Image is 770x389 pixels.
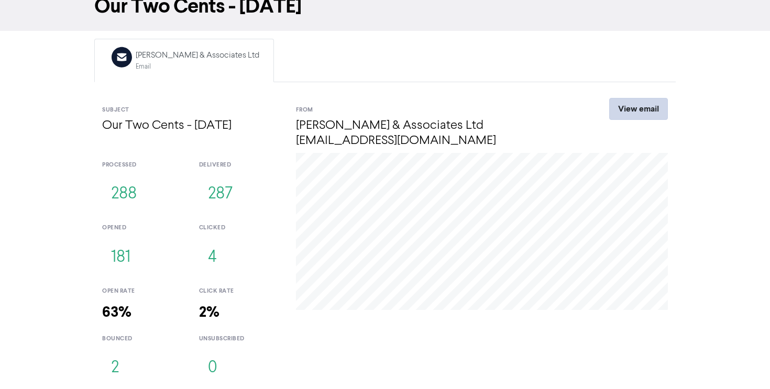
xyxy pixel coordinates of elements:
[718,339,770,389] iframe: Chat Widget
[102,106,280,115] div: Subject
[199,161,280,170] div: delivered
[296,106,571,115] div: From
[199,287,280,296] div: click rate
[199,240,226,275] button: 4
[609,98,668,120] a: View email
[136,62,259,72] div: Email
[102,177,146,212] button: 288
[102,303,131,321] strong: 63%
[136,49,259,62] div: [PERSON_NAME] & Associates Ltd
[296,118,571,149] h4: [PERSON_NAME] & Associates Ltd [EMAIL_ADDRESS][DOMAIN_NAME]
[199,335,280,343] div: unsubscribed
[102,287,183,296] div: open rate
[199,303,219,321] strong: 2%
[199,224,280,232] div: clicked
[102,351,128,385] button: 2
[102,161,183,170] div: processed
[102,118,280,134] h4: Our Two Cents - [DATE]
[199,351,226,385] button: 0
[102,224,183,232] div: opened
[102,335,183,343] div: bounced
[199,177,241,212] button: 287
[102,240,139,275] button: 181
